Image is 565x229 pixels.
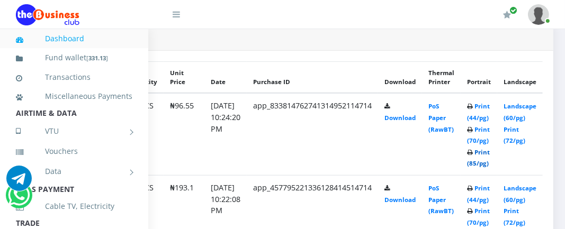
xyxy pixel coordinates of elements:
[16,26,132,51] a: Dashboard
[16,118,132,144] a: VTU
[16,45,132,70] a: Fund wallet[331.13]
[164,93,204,175] td: ₦96.55
[204,93,247,175] td: [DATE] 10:24:20 PM
[86,54,108,62] small: [ ]
[503,11,511,19] i: Renew/Upgrade Subscription
[467,184,490,204] a: Print (44/pg)
[164,61,204,93] th: Unit Price
[504,125,525,145] a: Print (72/pg)
[467,125,490,145] a: Print (70/pg)
[422,61,461,93] th: Thermal Printer
[384,114,416,122] a: Download
[528,4,549,25] img: User
[6,173,32,191] a: Chat for support
[384,196,416,204] a: Download
[504,184,536,204] a: Landscape (60/pg)
[247,61,378,93] th: Purchase ID
[16,65,132,89] a: Transactions
[467,207,490,226] a: Print (70/pg)
[204,61,247,93] th: Date
[428,184,454,215] a: PoS Paper (RawBT)
[467,148,490,168] a: Print (85/pg)
[497,61,543,93] th: Landscape
[88,54,106,62] b: 331.13
[16,84,132,108] a: Miscellaneous Payments
[8,190,30,208] a: Chat for support
[428,102,454,133] a: PoS Paper (RawBT)
[378,61,422,93] th: Download
[16,4,79,25] img: Logo
[504,102,536,122] a: Landscape (60/pg)
[504,207,525,226] a: Print (72/pg)
[247,93,378,175] td: app_833814762741314952114714
[16,158,132,185] a: Data
[461,61,497,93] th: Portrait
[509,6,517,14] span: Renew/Upgrade Subscription
[16,194,132,218] a: Cable TV, Electricity
[467,102,490,122] a: Print (44/pg)
[16,139,132,163] a: Vouchers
